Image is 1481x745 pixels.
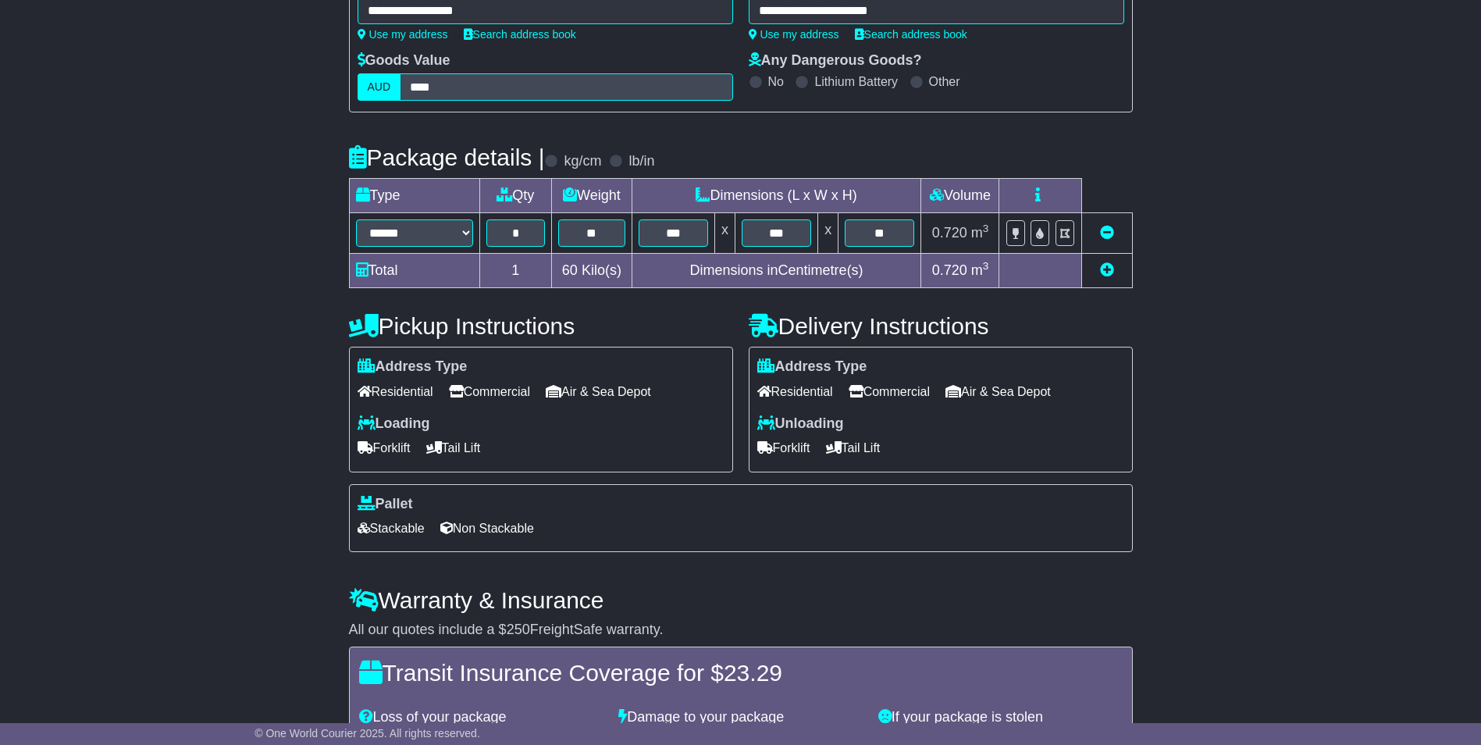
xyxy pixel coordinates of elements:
[749,313,1133,339] h4: Delivery Instructions
[546,380,651,404] span: Air & Sea Depot
[814,74,898,89] label: Lithium Battery
[757,358,867,376] label: Address Type
[349,179,479,213] td: Type
[255,727,480,740] span: © One World Courier 2025. All rights reserved.
[464,28,576,41] a: Search address book
[479,179,552,213] td: Qty
[358,28,448,41] a: Use my address
[349,254,479,288] td: Total
[929,74,960,89] label: Other
[349,622,1133,639] div: All our quotes include a $ FreightSafe warranty.
[358,52,450,70] label: Goods Value
[749,28,839,41] a: Use my address
[358,516,425,540] span: Stackable
[349,313,733,339] h4: Pickup Instructions
[932,225,967,241] span: 0.720
[349,587,1133,613] h4: Warranty & Insurance
[749,52,922,70] label: Any Dangerous Goods?
[1100,225,1114,241] a: Remove this item
[632,254,921,288] td: Dimensions in Centimetre(s)
[757,380,833,404] span: Residential
[724,660,782,686] span: 23.29
[818,213,838,254] td: x
[983,223,989,234] sup: 3
[826,436,881,460] span: Tail Lift
[507,622,530,637] span: 250
[757,436,810,460] span: Forklift
[359,660,1123,686] h4: Transit Insurance Coverage for $
[849,380,930,404] span: Commercial
[932,262,967,278] span: 0.720
[921,179,999,213] td: Volume
[768,74,784,89] label: No
[971,225,989,241] span: m
[358,436,411,460] span: Forklift
[351,709,611,726] div: Loss of your package
[564,153,601,170] label: kg/cm
[1100,262,1114,278] a: Add new item
[632,179,921,213] td: Dimensions (L x W x H)
[358,358,468,376] label: Address Type
[358,415,430,433] label: Loading
[552,179,632,213] td: Weight
[971,262,989,278] span: m
[855,28,967,41] a: Search address book
[358,380,433,404] span: Residential
[714,213,735,254] td: x
[757,415,844,433] label: Unloading
[628,153,654,170] label: lb/in
[440,516,534,540] span: Non Stackable
[358,73,401,101] label: AUD
[562,262,578,278] span: 60
[983,260,989,272] sup: 3
[870,709,1130,726] div: If your package is stolen
[358,496,413,513] label: Pallet
[426,436,481,460] span: Tail Lift
[479,254,552,288] td: 1
[349,144,545,170] h4: Package details |
[552,254,632,288] td: Kilo(s)
[449,380,530,404] span: Commercial
[611,709,870,726] div: Damage to your package
[945,380,1051,404] span: Air & Sea Depot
